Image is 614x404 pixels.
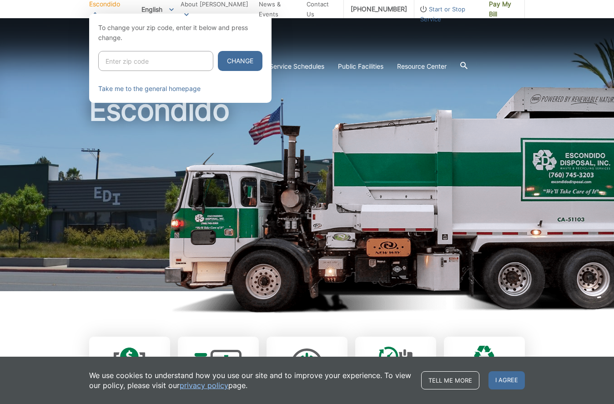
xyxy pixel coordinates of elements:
a: Tell me more [421,371,479,389]
p: To change your zip code, enter it below and press change. [98,23,262,43]
span: I agree [488,371,525,389]
button: Change [218,51,262,71]
input: Enter zip code [98,51,213,71]
a: privacy policy [180,380,228,390]
span: English [135,2,181,17]
a: Take me to the general homepage [98,84,201,94]
p: We use cookies to understand how you use our site and to improve your experience. To view our pol... [89,370,412,390]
